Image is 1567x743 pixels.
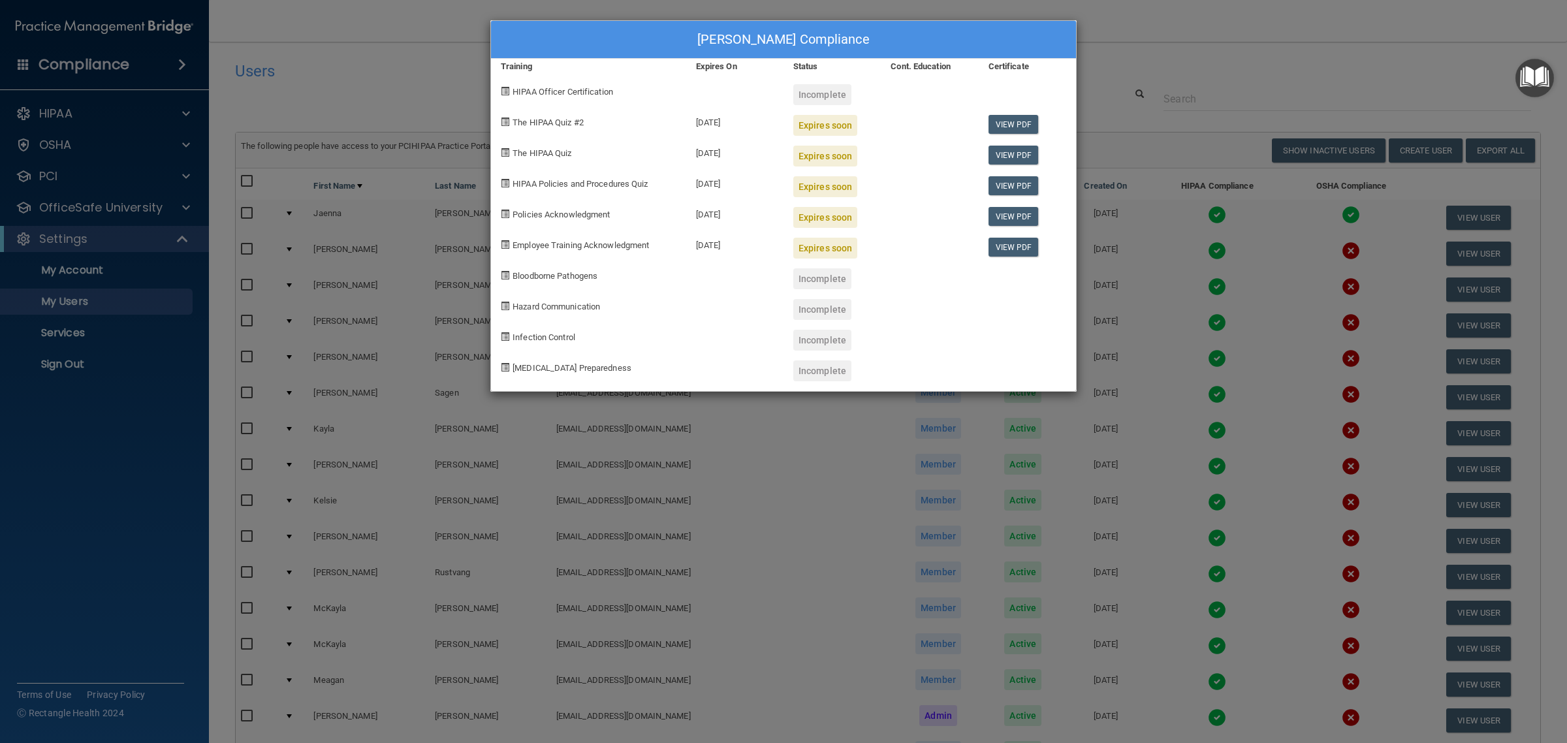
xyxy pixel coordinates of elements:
a: View PDF [989,115,1039,134]
iframe: Drift Widget Chat Controller [1342,652,1551,703]
a: View PDF [989,238,1039,257]
div: [DATE] [686,166,783,197]
div: Expires soon [793,146,857,166]
div: [DATE] [686,228,783,259]
span: The HIPAA Quiz #2 [513,118,584,127]
div: Incomplete [793,360,851,381]
div: Incomplete [793,330,851,351]
button: Open Resource Center [1515,59,1554,97]
span: Policies Acknowledgment [513,210,610,219]
span: [MEDICAL_DATA] Preparedness [513,363,631,373]
span: HIPAA Policies and Procedures Quiz [513,179,648,189]
span: Bloodborne Pathogens [513,271,597,281]
div: Expires soon [793,115,857,136]
div: Status [783,59,881,74]
div: Incomplete [793,299,851,320]
span: HIPAA Officer Certification [513,87,613,97]
div: Incomplete [793,84,851,105]
div: [PERSON_NAME] Compliance [491,21,1076,59]
span: The HIPAA Quiz [513,148,571,158]
span: Hazard Communication [513,302,600,311]
div: Expires On [686,59,783,74]
div: Expires soon [793,238,857,259]
a: View PDF [989,207,1039,226]
div: Training [491,59,686,74]
div: [DATE] [686,197,783,228]
div: Cont. Education [881,59,978,74]
a: View PDF [989,176,1039,195]
div: [DATE] [686,105,783,136]
div: Incomplete [793,268,851,289]
span: Employee Training Acknowledgment [513,240,649,250]
div: [DATE] [686,136,783,166]
div: Expires soon [793,207,857,228]
a: View PDF [989,146,1039,165]
div: Certificate [979,59,1076,74]
div: Expires soon [793,176,857,197]
span: Infection Control [513,332,575,342]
